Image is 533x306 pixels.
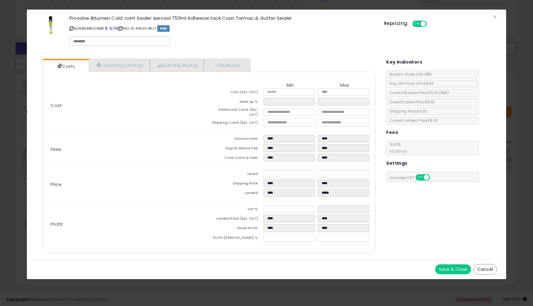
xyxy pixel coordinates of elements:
td: Shipping Costs (Exc. VAT) [209,119,263,128]
a: Repricing Settings [89,59,150,72]
span: BuyBox Share 24h: 48% [386,72,432,77]
span: × [493,12,497,21]
td: Profit [PERSON_NAME] % [209,234,263,243]
a: Your listing only [114,26,117,31]
p: Cost [46,103,209,108]
h5: Key Indicators [386,58,422,66]
td: Listed [209,170,263,180]
td: Shipping Price [209,180,263,189]
span: Current Listed Price: £8.93 [386,99,435,105]
td: Mark up % [209,98,263,107]
span: £0.25 min [386,149,407,154]
span: Current Buybox Price: [386,90,449,95]
p: Price [46,182,209,187]
td: Amazon Fees [209,135,263,144]
span: Current Landed Price: £8.93 [386,118,438,123]
td: Landed Price (Exc. VAT) [209,215,263,224]
span: FBM [157,25,170,32]
p: Fees [46,147,209,152]
span: ON [416,175,424,180]
td: Digital Service Fee [209,144,263,154]
h5: Settings [386,159,407,167]
td: Gross Profit [209,224,263,234]
th: Max [318,83,372,88]
h3: Prosolve Bitumen Cold Joint Sealer Aerosol 750ml Adhesive tack Coat Tarmac & Gutter Sealer [69,16,375,20]
span: £9.70 [428,90,449,95]
a: BuyBox page [105,26,108,31]
th: Min [263,83,318,88]
span: 13.00 % [386,142,407,154]
h5: Fees [386,129,398,136]
td: Cost (Exc. VAT) [209,88,263,98]
h5: Repricing: [384,21,409,26]
span: OFF [429,175,439,180]
p: ASIN: B08BS21DMB | SKU: JS-XWQX-B5JT [69,23,375,33]
a: Analytics [204,59,250,72]
a: All offer listings [109,26,113,31]
span: OFF [426,21,436,27]
td: Landed [209,189,263,199]
p: Profit [46,222,209,227]
button: Cancel [473,264,497,275]
td: Total Costs & Fees [209,154,263,163]
a: Business Pricing [150,59,204,72]
span: ( FBA ) [439,90,449,95]
button: Save & Close [435,264,471,274]
a: Costs [43,60,88,72]
span: Avg. Win Price 24h: £8.94 [386,81,434,86]
span: ON [413,21,421,27]
img: 41A+BzT0f6L._SL60_.jpg [41,16,60,34]
span: Shipping Price: £0.00 [386,109,427,114]
span: Consider CPT: [386,175,438,180]
td: Vat % [209,205,263,215]
td: Additional Costs (Exc. VAT) [209,107,263,119]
